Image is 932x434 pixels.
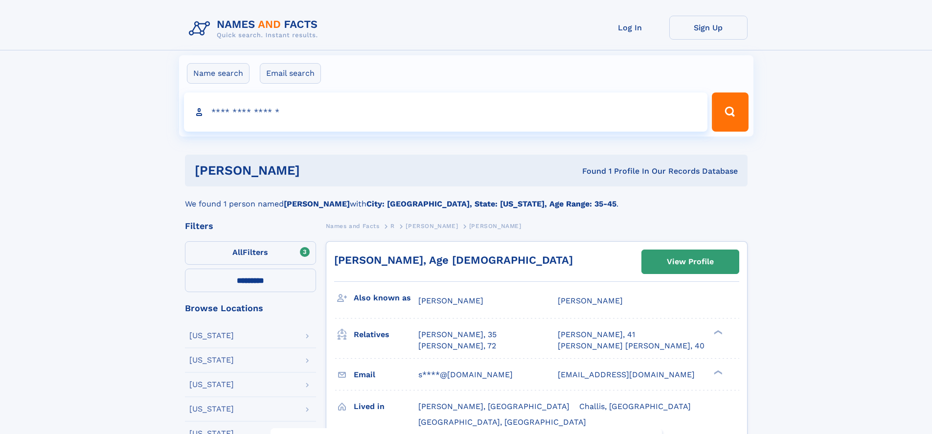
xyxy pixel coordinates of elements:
h1: [PERSON_NAME] [195,164,441,177]
div: ❯ [711,329,723,336]
a: [PERSON_NAME], 72 [418,341,496,351]
span: [PERSON_NAME], [GEOGRAPHIC_DATA] [418,402,569,411]
span: [EMAIL_ADDRESS][DOMAIN_NAME] [558,370,695,379]
span: Challis, [GEOGRAPHIC_DATA] [579,402,691,411]
a: Log In [591,16,669,40]
label: Filters [185,241,316,265]
a: [PERSON_NAME], 35 [418,329,497,340]
b: City: [GEOGRAPHIC_DATA], State: [US_STATE], Age Range: 35-45 [366,199,616,208]
a: R [390,220,395,232]
img: Logo Names and Facts [185,16,326,42]
h3: Lived in [354,398,418,415]
div: Filters [185,222,316,230]
b: [PERSON_NAME] [284,199,350,208]
div: [US_STATE] [189,356,234,364]
a: View Profile [642,250,739,274]
h3: Relatives [354,326,418,343]
a: [PERSON_NAME], 41 [558,329,635,340]
div: [US_STATE] [189,381,234,388]
span: [GEOGRAPHIC_DATA], [GEOGRAPHIC_DATA] [418,417,586,427]
div: Found 1 Profile In Our Records Database [441,166,738,177]
div: [US_STATE] [189,332,234,340]
div: View Profile [667,251,714,273]
a: [PERSON_NAME] [PERSON_NAME], 40 [558,341,705,351]
label: Name search [187,63,250,84]
span: All [232,248,243,257]
input: search input [184,92,708,132]
a: Sign Up [669,16,748,40]
span: [PERSON_NAME] [469,223,522,229]
span: R [390,223,395,229]
span: [PERSON_NAME] [418,296,483,305]
a: [PERSON_NAME] [406,220,458,232]
button: Search Button [712,92,748,132]
div: ❯ [711,369,723,375]
h3: Email [354,366,418,383]
div: Browse Locations [185,304,316,313]
a: [PERSON_NAME], Age [DEMOGRAPHIC_DATA] [334,254,573,266]
a: Names and Facts [326,220,380,232]
span: [PERSON_NAME] [558,296,623,305]
div: We found 1 person named with . [185,186,748,210]
span: [PERSON_NAME] [406,223,458,229]
label: Email search [260,63,321,84]
h3: Also known as [354,290,418,306]
div: [US_STATE] [189,405,234,413]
